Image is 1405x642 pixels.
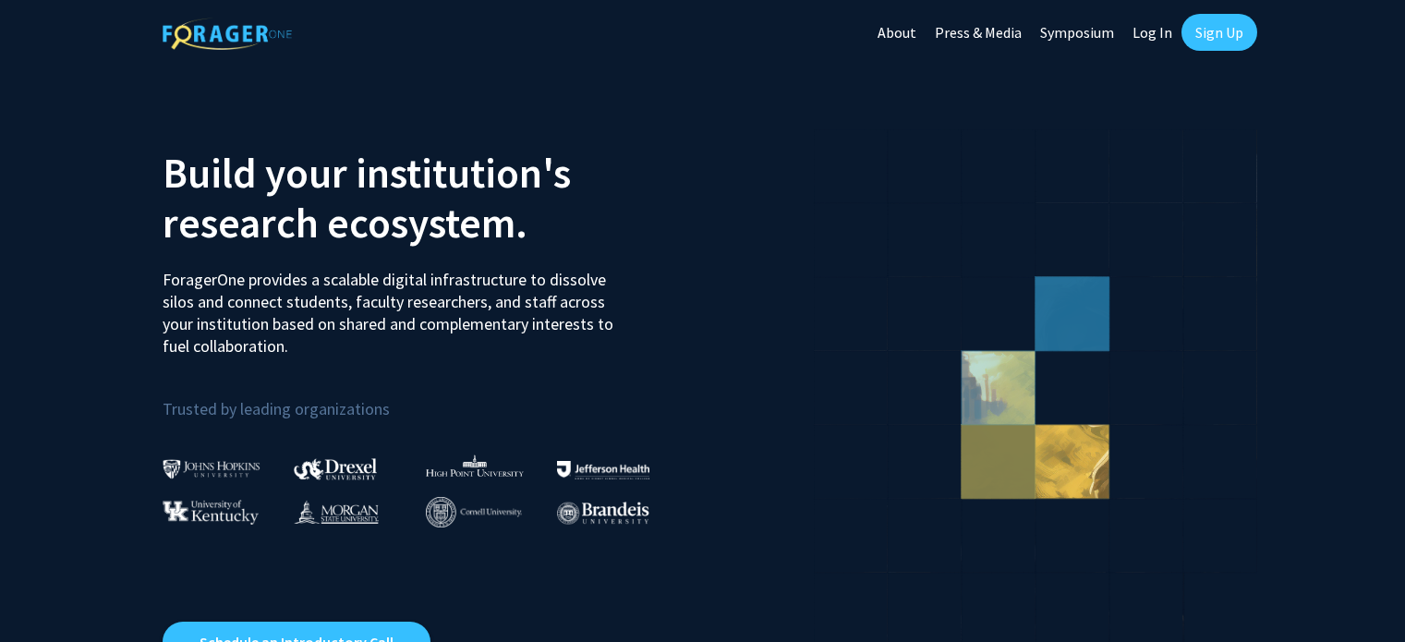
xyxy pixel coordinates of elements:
[426,454,524,477] img: High Point University
[557,461,649,478] img: Thomas Jefferson University
[163,148,689,248] h2: Build your institution's research ecosystem.
[163,500,259,525] img: University of Kentucky
[294,500,379,524] img: Morgan State University
[163,255,626,357] p: ForagerOne provides a scalable digital infrastructure to dissolve silos and connect students, fac...
[163,18,292,50] img: ForagerOne Logo
[426,497,522,527] img: Cornell University
[1181,14,1257,51] a: Sign Up
[163,372,689,423] p: Trusted by leading organizations
[163,459,260,478] img: Johns Hopkins University
[557,502,649,525] img: Brandeis University
[294,458,377,479] img: Drexel University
